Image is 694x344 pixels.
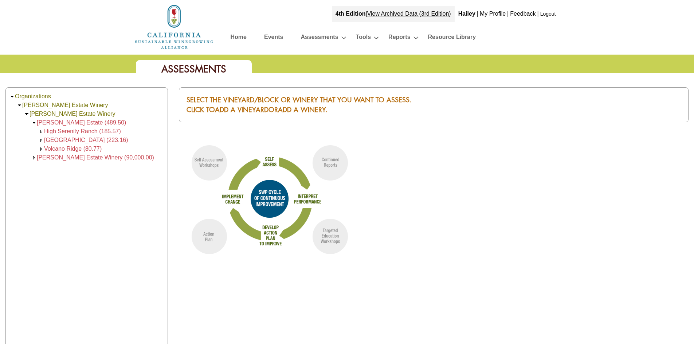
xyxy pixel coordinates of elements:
img: Collapse <span class='AgFacilityColorRed'>Brassfield Estate (489.50)</span> [31,120,37,126]
a: [PERSON_NAME] Estate Winery (90,000.00) [37,154,154,161]
strong: 4th Edition [336,11,366,17]
b: Hailey [458,11,475,17]
a: ADD a VINEYARD [215,105,268,114]
a: [PERSON_NAME] Estate (489.50) [37,119,126,126]
a: Organizations [15,93,51,99]
a: View Archived Data (3rd Edition) [367,11,451,17]
a: Reports [388,32,410,45]
a: Home [231,32,247,45]
div: | [537,6,540,22]
a: [PERSON_NAME] Estate Winery [22,102,108,108]
a: Resource Library [428,32,476,45]
span: Select the Vineyard/Block or Winery that you want to assess. Click to or . [187,95,412,114]
a: Feedback [510,11,536,17]
img: logo_cswa2x.png [134,4,214,50]
a: [PERSON_NAME] Estate Winery [30,111,115,117]
a: Events [264,32,283,45]
img: Collapse Brassfield Estate Winery [24,111,30,117]
a: Home [134,23,214,29]
div: | [476,6,479,22]
div: | [332,6,455,22]
a: High Serenity Ranch (185.57) [44,128,121,134]
div: | [506,6,509,22]
a: ADD a WINERY [278,105,325,114]
a: Logout [540,11,556,17]
img: swp_cycle.png [179,138,361,260]
a: Assessments [301,32,338,45]
img: Collapse Organizations [9,94,15,99]
a: My Profile [480,11,506,17]
img: Collapse Brassfield Estate Winery [17,103,22,108]
a: Tools [356,32,371,45]
span: Assessments [161,63,226,75]
a: Volcano Ridge (80.77) [44,146,102,152]
a: [GEOGRAPHIC_DATA] (223.16) [44,137,128,143]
